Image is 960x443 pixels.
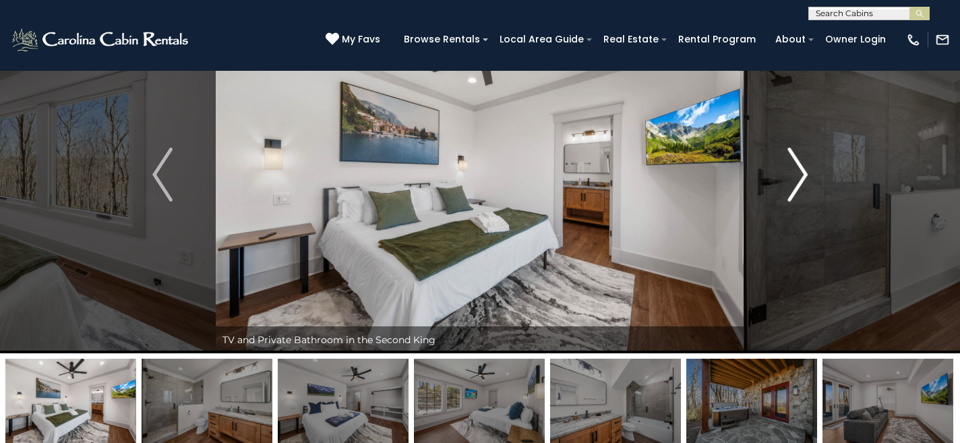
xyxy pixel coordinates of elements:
[216,326,744,353] div: TV and Private Bathroom in the Second King
[5,359,136,443] img: 168258918
[671,29,762,50] a: Rental Program
[906,32,921,47] img: phone-regular-white.png
[818,29,893,50] a: Owner Login
[787,148,808,202] img: arrow
[342,32,380,47] span: My Favs
[152,148,173,202] img: arrow
[935,32,950,47] img: mail-regular-white.png
[278,359,409,443] img: 168258913
[397,29,487,50] a: Browse Rentals
[142,359,272,443] img: 168258919
[822,359,953,443] img: 168258922
[550,359,681,443] img: 168258915
[686,359,817,443] img: 168258939
[414,359,545,443] img: 168258910
[326,32,384,47] a: My Favs
[10,26,192,53] img: White-1-2.png
[597,29,665,50] a: Real Estate
[769,29,812,50] a: About
[493,29,591,50] a: Local Area Guide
